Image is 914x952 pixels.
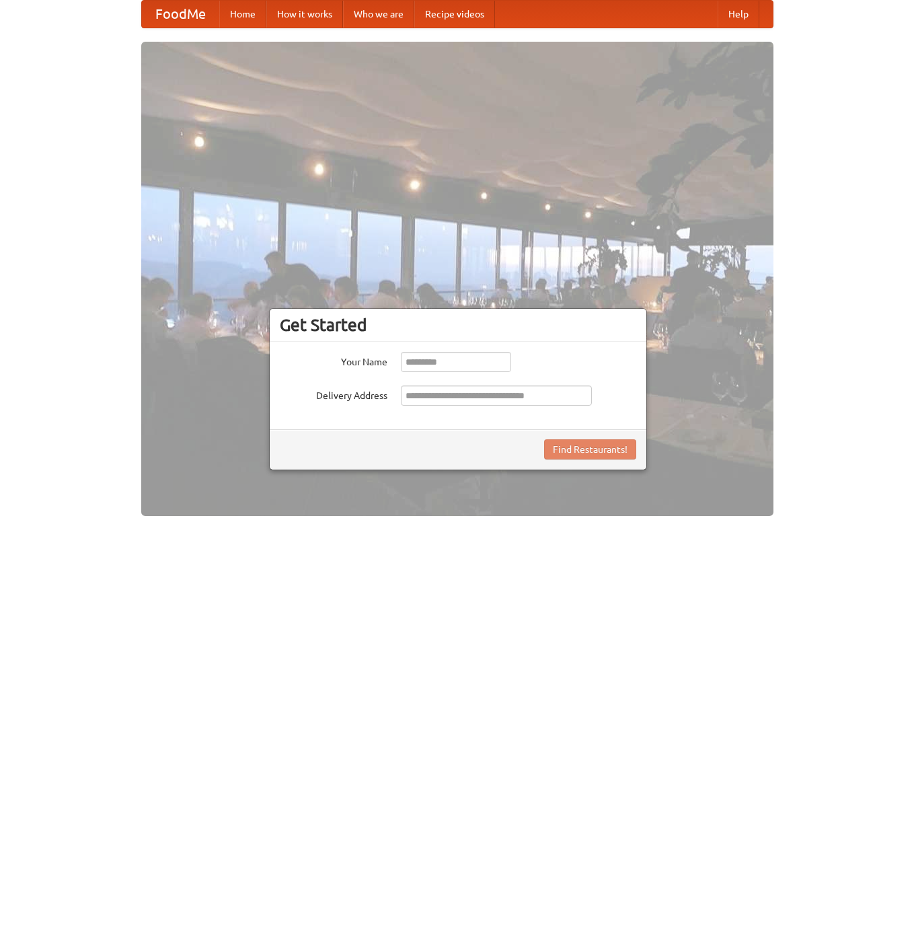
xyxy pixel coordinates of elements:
[718,1,759,28] a: Help
[219,1,266,28] a: Home
[544,439,636,460] button: Find Restaurants!
[266,1,343,28] a: How it works
[280,315,636,335] h3: Get Started
[343,1,414,28] a: Who we are
[414,1,495,28] a: Recipe videos
[280,386,387,402] label: Delivery Address
[280,352,387,369] label: Your Name
[142,1,219,28] a: FoodMe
